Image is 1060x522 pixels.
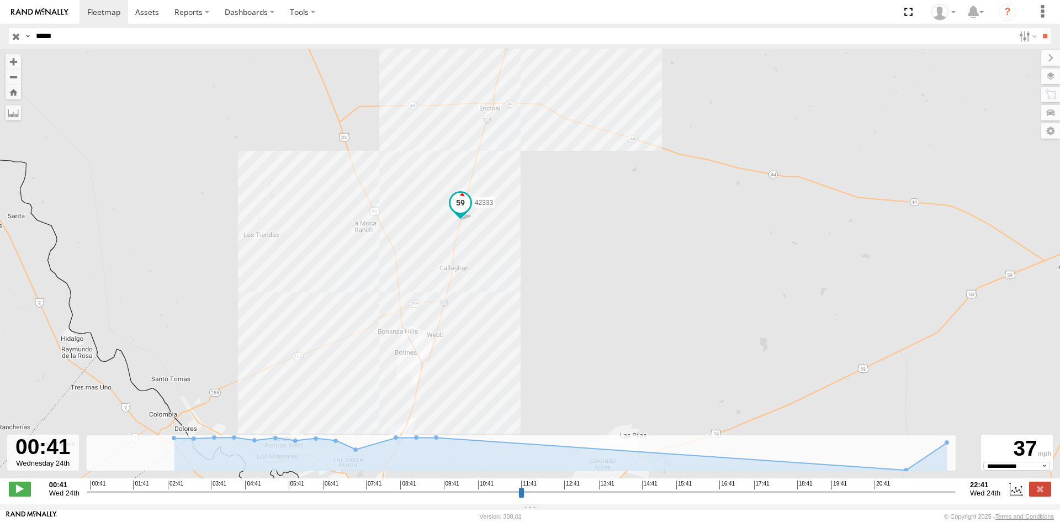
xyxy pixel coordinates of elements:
label: Search Query [23,28,32,44]
span: 07:41 [366,481,381,489]
span: 15:41 [676,481,692,489]
span: 00:41 [90,481,105,489]
label: Play/Stop [9,482,31,496]
div: Ryan Roxas [928,4,960,20]
label: Map Settings [1041,123,1060,139]
span: 10:41 [478,481,494,489]
span: 42333 [475,199,493,207]
span: 06:41 [323,481,338,489]
button: Zoom in [6,54,21,69]
i: ? [999,3,1016,21]
span: 14:41 [642,481,658,489]
label: Close [1029,482,1051,496]
span: 20:41 [875,481,890,489]
label: Measure [6,105,21,120]
button: Zoom Home [6,85,21,99]
span: 05:41 [289,481,304,489]
span: 01:41 [133,481,149,489]
div: © Copyright 2025 - [944,513,1054,520]
span: 09:41 [444,481,459,489]
span: 17:41 [754,481,770,489]
span: Wed 24th Sep 2025 [49,489,79,497]
span: Wed 24th Sep 2025 [970,489,1000,497]
div: Version: 308.01 [480,513,522,520]
span: 04:41 [245,481,261,489]
span: 18:41 [797,481,813,489]
label: Search Filter Options [1015,28,1038,44]
strong: 00:41 [49,481,79,489]
img: rand-logo.svg [11,8,68,16]
span: 12:41 [564,481,580,489]
a: Visit our Website [6,511,57,522]
strong: 22:41 [970,481,1000,489]
span: 16:41 [719,481,735,489]
div: 37 [983,436,1051,462]
button: Zoom out [6,69,21,85]
span: 03:41 [211,481,226,489]
a: Terms and Conditions [995,513,1054,520]
span: 13:41 [599,481,614,489]
span: 02:41 [168,481,183,489]
span: 19:41 [831,481,847,489]
span: 08:41 [400,481,416,489]
span: 11:41 [521,481,537,489]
